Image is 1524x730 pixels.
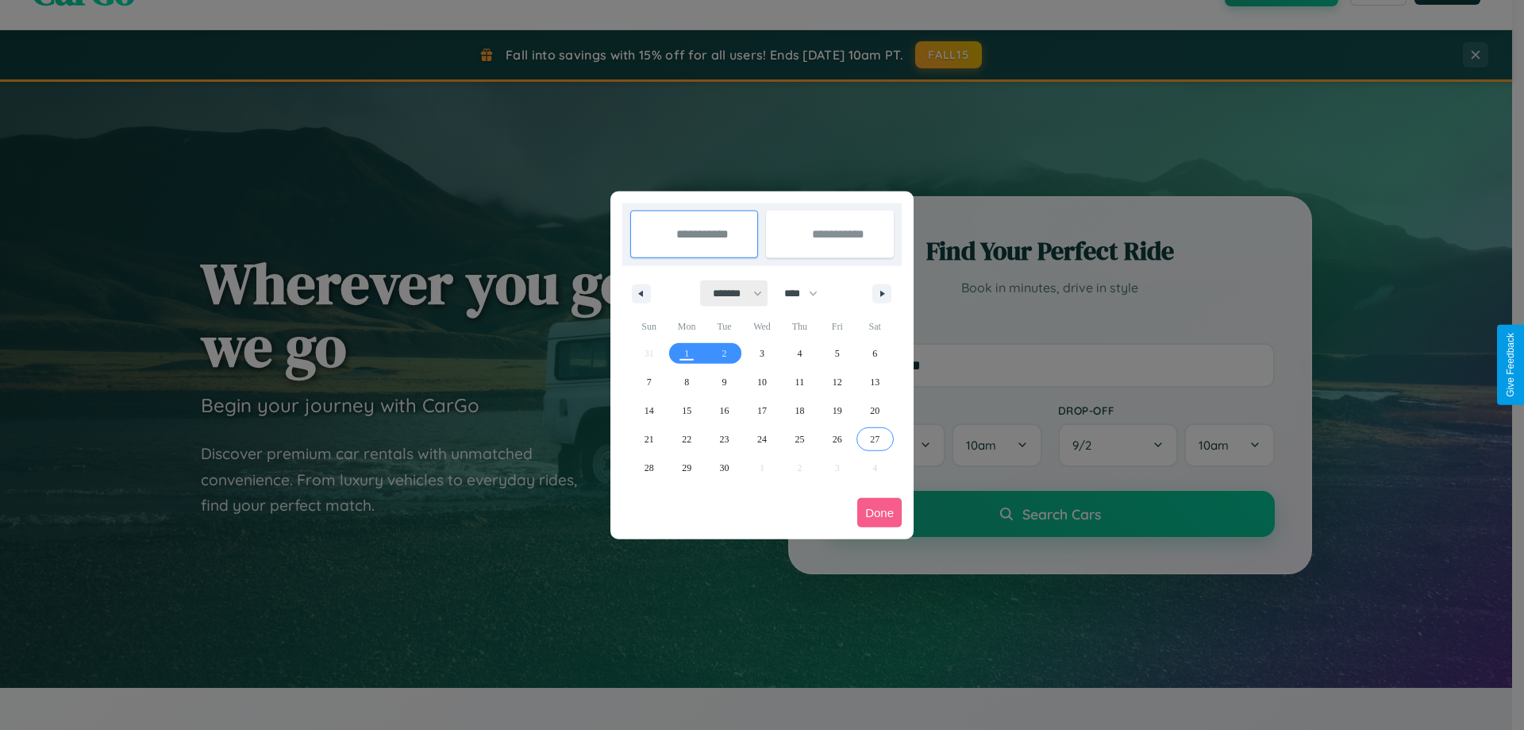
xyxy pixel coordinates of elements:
span: 28 [645,454,654,482]
span: 18 [795,396,804,425]
span: 22 [682,425,691,454]
span: Fri [818,314,856,339]
span: 4 [797,339,802,368]
button: 6 [856,339,894,368]
button: 17 [743,396,780,425]
button: 30 [706,454,743,482]
button: 11 [781,368,818,396]
span: 12 [833,368,842,396]
button: 12 [818,368,856,396]
button: 28 [630,454,668,482]
button: 26 [818,425,856,454]
span: 3 [760,339,764,368]
span: 10 [757,368,767,396]
span: Tue [706,314,743,339]
button: 22 [668,425,705,454]
span: Sat [856,314,894,339]
button: 29 [668,454,705,482]
span: Sun [630,314,668,339]
button: 1 [668,339,705,368]
span: 15 [682,396,691,425]
span: Thu [781,314,818,339]
span: 17 [757,396,767,425]
button: 2 [706,339,743,368]
button: 15 [668,396,705,425]
span: 6 [872,339,877,368]
span: 1 [684,339,689,368]
span: 23 [720,425,729,454]
span: 7 [647,368,652,396]
button: 4 [781,339,818,368]
div: Give Feedback [1505,333,1516,397]
span: 19 [833,396,842,425]
span: 5 [835,339,840,368]
button: 7 [630,368,668,396]
span: 24 [757,425,767,454]
button: 25 [781,425,818,454]
span: 8 [684,368,689,396]
span: 13 [870,368,879,396]
button: 16 [706,396,743,425]
button: 5 [818,339,856,368]
button: 24 [743,425,780,454]
button: 14 [630,396,668,425]
span: Wed [743,314,780,339]
span: 2 [722,339,727,368]
button: 27 [856,425,894,454]
span: 21 [645,425,654,454]
span: 30 [720,454,729,482]
button: 8 [668,368,705,396]
button: 9 [706,368,743,396]
button: 19 [818,396,856,425]
button: 13 [856,368,894,396]
span: 9 [722,368,727,396]
button: 20 [856,396,894,425]
span: 16 [720,396,729,425]
span: 29 [682,454,691,482]
span: Mon [668,314,705,339]
span: 11 [795,368,805,396]
button: 3 [743,339,780,368]
button: 23 [706,425,743,454]
span: 14 [645,396,654,425]
span: 26 [833,425,842,454]
button: Done [857,498,902,527]
span: 27 [870,425,879,454]
span: 25 [795,425,804,454]
button: 18 [781,396,818,425]
button: 21 [630,425,668,454]
span: 20 [870,396,879,425]
button: 10 [743,368,780,396]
